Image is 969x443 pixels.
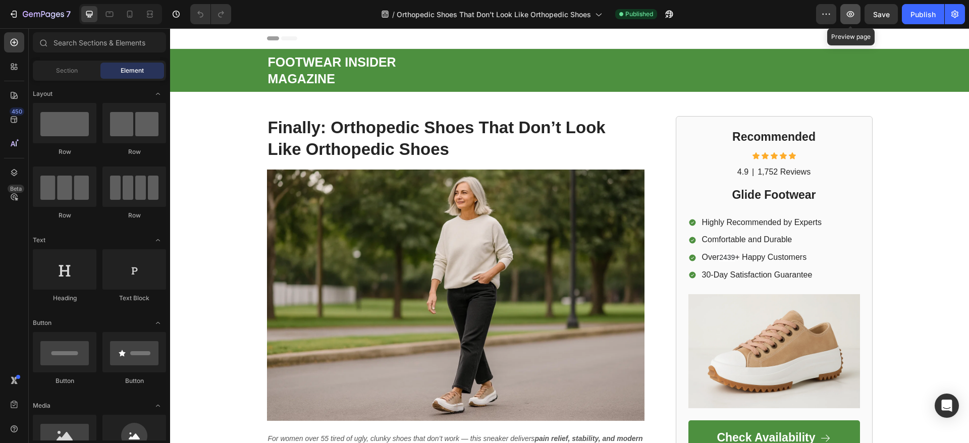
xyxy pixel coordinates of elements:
h2: Recommended [518,100,690,118]
p: Check Availability [547,402,645,417]
p: Comfortable and Durable [532,206,652,217]
div: Row [102,211,166,220]
span: Section [56,66,78,75]
p: | [582,139,584,149]
div: Row [33,147,96,156]
span: Button [33,318,51,327]
span: Save [873,10,890,19]
span: For women over 55 tired of ugly, clunky shoes that don’t work — this sneaker delivers in one. [98,406,473,423]
p: 7 [66,8,71,20]
span: Published [625,10,653,19]
p: Over + Happy Customers [532,224,652,235]
span: Toggle open [150,86,166,102]
span: Toggle open [150,232,166,248]
div: Button [102,376,166,385]
div: Button [33,376,96,385]
div: Beta [8,185,24,193]
input: Search Sections & Elements [33,32,166,52]
a: Check Availability [518,392,690,427]
span: / [392,9,395,20]
p: 1,752 Reviews [587,139,640,149]
img: gempages_584216933281301258-0455df76-aac1-46ea-b813-20367827da52.png [518,266,690,380]
div: Heading [33,294,96,303]
div: Row [33,211,96,220]
span: Text [33,236,45,245]
button: 7 [4,4,75,24]
span: Orthopedic Shoes That Don’t Look Like Orthopedic Shoes [397,9,591,20]
span: 2439 [549,225,565,233]
span: Media [33,401,50,410]
p: 30-Day Satisfaction Guarantee [532,242,652,252]
div: Row [102,147,166,156]
span: Layout [33,89,52,98]
button: Publish [902,4,944,24]
span: Toggle open [150,398,166,414]
div: Text Block [102,294,166,303]
p: 4.9 [567,139,578,149]
strong: pain relief, stability, and modern style [98,406,473,423]
div: Open Intercom Messenger [935,394,959,418]
div: 450 [10,107,24,116]
h2: Glide Footwear [518,158,690,176]
p: Highly Recommended by Experts [532,189,652,200]
div: Undo/Redo [190,4,231,24]
span: Toggle open [150,315,166,331]
button: Save [865,4,898,24]
div: Publish [910,9,936,20]
iframe: Design area [170,28,969,443]
span: Element [121,66,144,75]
